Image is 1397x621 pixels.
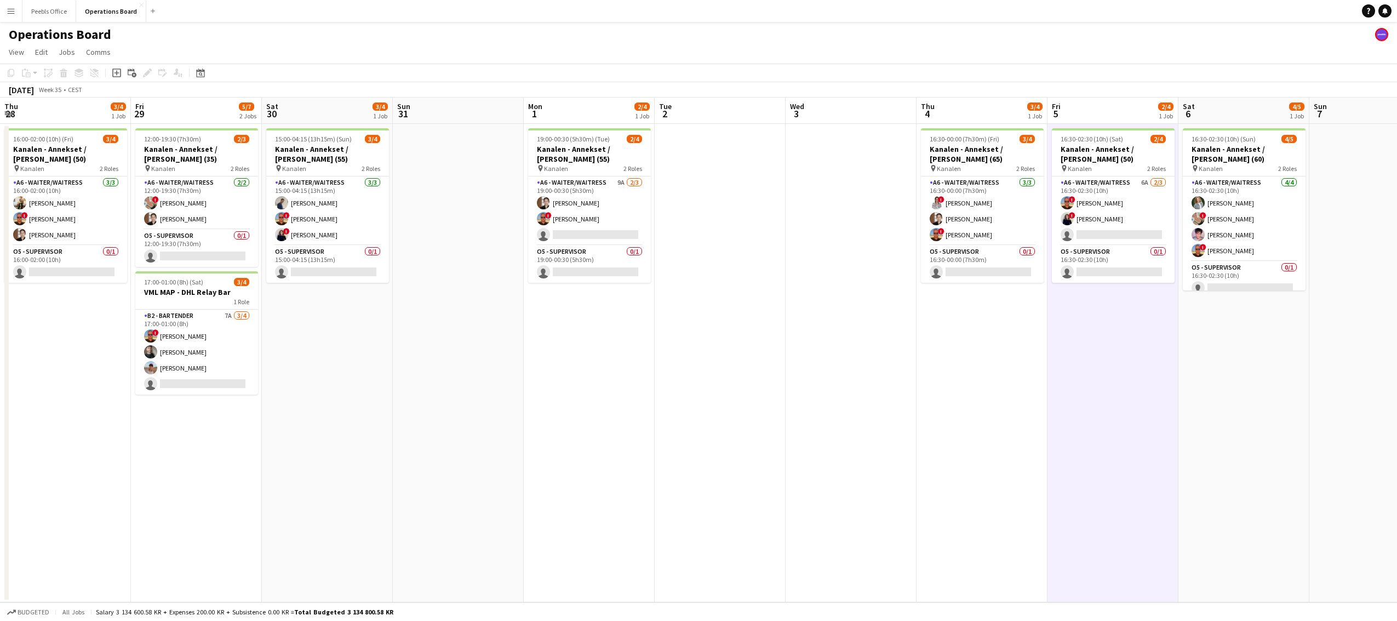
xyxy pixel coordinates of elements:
[234,135,249,143] span: 2/3
[144,278,203,286] span: 17:00-01:00 (8h) (Sat)
[627,135,642,143] span: 2/4
[788,107,804,120] span: 3
[1290,112,1304,120] div: 1 Job
[266,128,389,283] div: 15:00-04:15 (13h15m) (Sun)3/4Kanalen - Annekset / [PERSON_NAME] (55) Kanalen2 RolesA6 - WAITER/WA...
[86,47,111,57] span: Comms
[1183,176,1306,261] app-card-role: A6 - WAITER/WAITRESS4/416:30-02:30 (10h)[PERSON_NAME]![PERSON_NAME][PERSON_NAME]![PERSON_NAME]
[1375,28,1388,41] app-user-avatar: Support Team
[1289,102,1304,111] span: 4/5
[365,135,380,143] span: 3/4
[135,176,258,230] app-card-role: A6 - WAITER/WAITRESS2/212:00-19:30 (7h30m)![PERSON_NAME][PERSON_NAME]
[68,86,82,94] div: CEST
[1069,212,1075,219] span: !
[937,164,961,173] span: Kanalen
[4,101,18,111] span: Thu
[1314,101,1327,111] span: Sun
[1312,107,1327,120] span: 7
[135,310,258,395] app-card-role: B2 - BARTENDER7A3/417:00-01:00 (8h)![PERSON_NAME][PERSON_NAME][PERSON_NAME]
[528,101,542,111] span: Mon
[144,135,201,143] span: 12:00-19:30 (7h30m)
[396,107,410,120] span: 31
[135,101,144,111] span: Fri
[35,47,48,57] span: Edit
[1052,128,1175,283] app-job-card: 16:30-02:30 (10h) (Sat)2/4Kanalen - Annekset / [PERSON_NAME] (50) Kanalen2 RolesA6 - WAITER/WAITR...
[1020,135,1035,143] span: 3/4
[111,112,125,120] div: 1 Job
[135,128,258,267] app-job-card: 12:00-19:30 (7h30m)2/3Kanalen - Annekset / [PERSON_NAME] (35) Kanalen2 RolesA6 - WAITER/WAITRESS2...
[135,271,258,395] app-job-card: 17:00-01:00 (8h) (Sat)3/4VML MAP - DHL Relay Bar1 RoleB2 - BARTENDER7A3/417:00-01:00 (8h)![PERSON...
[1183,144,1306,164] h3: Kanalen - Annekset / [PERSON_NAME] (60)
[4,45,28,59] a: View
[82,45,115,59] a: Comms
[96,608,393,616] div: Salary 3 134 600.58 KR + Expenses 200.00 KR + Subsistence 0.00 KR =
[233,298,249,306] span: 1 Role
[1150,135,1166,143] span: 2/4
[1183,128,1306,290] app-job-card: 16:30-02:30 (10h) (Sun)4/5Kanalen - Annekset / [PERSON_NAME] (60) Kanalen2 RolesA6 - WAITER/WAITR...
[265,107,278,120] span: 30
[103,135,118,143] span: 3/4
[362,164,380,173] span: 2 Roles
[921,101,935,111] span: Thu
[1028,112,1042,120] div: 1 Job
[134,107,144,120] span: 29
[1200,212,1206,219] span: !
[790,101,804,111] span: Wed
[283,228,290,235] span: !
[151,164,175,173] span: Kanalen
[373,112,387,120] div: 1 Job
[266,176,389,246] app-card-role: A6 - WAITER/WAITRESS3/315:00-04:15 (13h15m)[PERSON_NAME]![PERSON_NAME]![PERSON_NAME]
[135,144,258,164] h3: Kanalen - Annekset / [PERSON_NAME] (35)
[528,176,651,246] app-card-role: A6 - WAITER/WAITRESS9A2/319:00-00:30 (5h30m)[PERSON_NAME]![PERSON_NAME]
[135,287,258,297] h3: VML MAP - DHL Relay Bar
[528,128,651,283] app-job-card: 19:00-00:30 (5h30m) (Tue)2/4Kanalen - Annekset / [PERSON_NAME] (55) Kanalen2 RolesA6 - WAITER/WAI...
[31,45,52,59] a: Edit
[623,164,642,173] span: 2 Roles
[239,112,256,120] div: 2 Jobs
[373,102,388,111] span: 3/4
[1052,144,1175,164] h3: Kanalen - Annekset / [PERSON_NAME] (50)
[4,128,127,283] div: 16:00-02:00 (10h) (Fri)3/4Kanalen - Annekset / [PERSON_NAME] (50) Kanalen2 RolesA6 - WAITER/WAITR...
[152,329,159,336] span: !
[275,135,352,143] span: 15:00-04:15 (13h15m) (Sun)
[634,102,650,111] span: 2/4
[921,128,1044,283] app-job-card: 16:30-00:00 (7h30m) (Fri)3/4Kanalen - Annekset / [PERSON_NAME] (65) Kanalen2 RolesA6 - WAITER/WAI...
[938,228,944,235] span: !
[4,176,127,246] app-card-role: A6 - WAITER/WAITRESS3/316:00-02:00 (10h)[PERSON_NAME]![PERSON_NAME][PERSON_NAME]
[397,101,410,111] span: Sun
[1147,164,1166,173] span: 2 Roles
[4,144,127,164] h3: Kanalen - Annekset / [PERSON_NAME] (50)
[1159,112,1173,120] div: 1 Job
[1278,164,1297,173] span: 2 Roles
[266,246,389,283] app-card-role: O5 - SUPERVISOR0/115:00-04:15 (13h15m)
[1183,261,1306,299] app-card-role: O5 - SUPERVISOR0/116:30-02:30 (10h)
[921,144,1044,164] h3: Kanalen - Annekset / [PERSON_NAME] (65)
[1061,135,1123,143] span: 16:30-02:30 (10h) (Sat)
[100,164,118,173] span: 2 Roles
[930,135,999,143] span: 16:30-00:00 (7h30m) (Fri)
[54,45,79,59] a: Jobs
[657,107,672,120] span: 2
[9,47,24,57] span: View
[1281,135,1297,143] span: 4/5
[659,101,672,111] span: Tue
[18,608,49,616] span: Budgeted
[528,144,651,164] h3: Kanalen - Annekset / [PERSON_NAME] (55)
[22,1,76,22] button: Peebls Office
[1052,101,1061,111] span: Fri
[9,26,111,43] h1: Operations Board
[76,1,146,22] button: Operations Board
[294,608,393,616] span: Total Budgeted 3 134 800.58 KR
[1183,101,1195,111] span: Sat
[231,164,249,173] span: 2 Roles
[60,608,87,616] span: All jobs
[544,164,568,173] span: Kanalen
[5,606,51,618] button: Budgeted
[282,164,306,173] span: Kanalen
[635,112,649,120] div: 1 Job
[266,144,389,164] h3: Kanalen - Annekset / [PERSON_NAME] (55)
[1052,246,1175,283] app-card-role: O5 - SUPERVISOR0/116:30-02:30 (10h)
